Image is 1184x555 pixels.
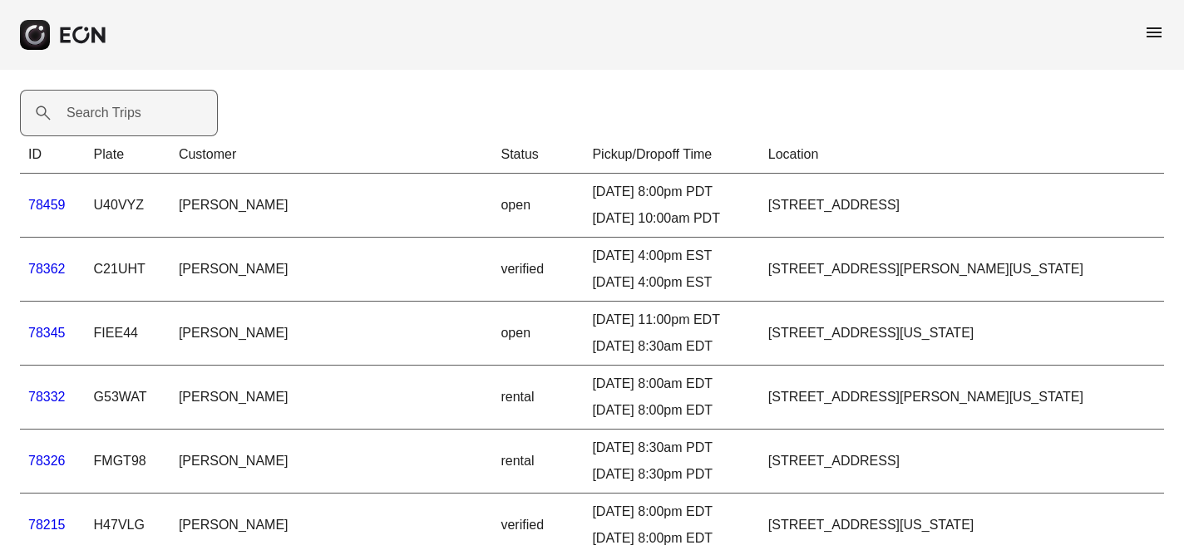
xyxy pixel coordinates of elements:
td: [STREET_ADDRESS] [760,430,1164,494]
div: [DATE] 4:00pm EST [592,246,751,266]
td: FIEE44 [86,302,170,366]
td: [STREET_ADDRESS][PERSON_NAME][US_STATE] [760,366,1164,430]
div: [DATE] 8:00pm EDT [592,502,751,522]
a: 78362 [28,262,66,276]
td: open [492,302,584,366]
th: Location [760,136,1164,174]
div: [DATE] 10:00am PDT [592,209,751,228]
div: [DATE] 8:00pm EDT [592,528,751,548]
a: 78326 [28,454,66,468]
td: rental [492,430,584,494]
td: verified [492,238,584,302]
td: [PERSON_NAME] [170,238,493,302]
td: open [492,174,584,238]
th: Status [492,136,584,174]
th: Plate [86,136,170,174]
a: 78345 [28,326,66,340]
div: [DATE] 8:30am PDT [592,438,751,458]
td: U40VYZ [86,174,170,238]
span: menu [1144,22,1164,42]
td: [STREET_ADDRESS][PERSON_NAME][US_STATE] [760,238,1164,302]
a: 78332 [28,390,66,404]
td: [PERSON_NAME] [170,302,493,366]
td: G53WAT [86,366,170,430]
td: rental [492,366,584,430]
td: [STREET_ADDRESS][US_STATE] [760,302,1164,366]
td: [PERSON_NAME] [170,366,493,430]
div: [DATE] 8:30am EDT [592,336,751,356]
td: C21UHT [86,238,170,302]
div: [DATE] 8:00pm PDT [592,182,751,202]
a: 78215 [28,518,66,532]
th: ID [20,136,86,174]
div: [DATE] 8:00pm EDT [592,400,751,420]
td: [STREET_ADDRESS] [760,174,1164,238]
th: Pickup/Dropoff Time [584,136,759,174]
div: [DATE] 4:00pm EST [592,273,751,292]
div: [DATE] 8:30pm PDT [592,464,751,484]
td: [PERSON_NAME] [170,174,493,238]
td: [PERSON_NAME] [170,430,493,494]
a: 78459 [28,198,66,212]
th: Customer [170,136,493,174]
label: Search Trips [67,103,141,123]
td: FMGT98 [86,430,170,494]
div: [DATE] 11:00pm EDT [592,310,751,330]
div: [DATE] 8:00am EDT [592,374,751,394]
